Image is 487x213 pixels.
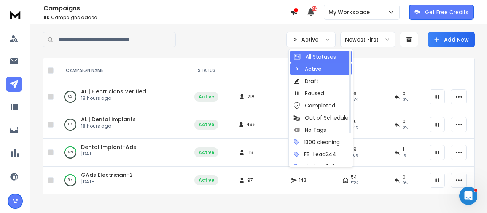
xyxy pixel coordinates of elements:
span: 58 % [350,152,358,159]
span: 0 [403,91,406,97]
p: 18 hours ago [81,95,146,101]
div: Active [293,65,321,73]
td: 0%AL | Dental implants18 hours ago [57,111,190,139]
span: 50 [351,119,357,125]
th: CAMPAIGN STATS [223,58,425,83]
span: 0 % [403,97,408,103]
span: 54 [351,174,357,180]
span: 218 [247,94,255,100]
span: 1 % [403,152,406,159]
div: Active [199,149,214,155]
div: FB_Lead244 [293,151,336,158]
span: 42 [312,6,317,11]
div: Draft [293,77,318,85]
span: 57 % [351,180,358,186]
th: STATUS [190,58,223,83]
p: Campaigns added [43,14,290,21]
span: 57 % [351,97,358,103]
span: 0 % [403,125,408,131]
span: 0 [403,119,406,125]
p: Active [301,36,318,43]
p: 48 % [68,149,73,156]
span: 143 [299,177,307,183]
p: Get Free Credits [425,8,468,16]
button: Get Free Credits [409,5,474,20]
span: 118 [247,149,255,155]
div: No Tags [293,126,326,134]
span: 97 [247,177,255,183]
a: AL | Electricians Verified [81,88,146,95]
div: Active [199,122,214,128]
span: 90 [43,14,50,21]
p: [DATE] [81,151,136,157]
div: Active [199,94,214,100]
td: 48%Dental Implant-Ads[DATE] [57,139,190,167]
p: My Workspace [329,8,373,16]
span: 0 % [403,180,408,186]
div: Out of Schedule [293,114,349,122]
span: 0 [403,174,406,180]
div: 1300 cleaning [293,138,340,146]
button: Newest First [340,32,395,47]
a: AL | Dental implants [81,115,136,123]
img: logo [8,8,23,22]
th: CAMPAIGN NAME [57,58,190,83]
a: GAds Electrician-2 [81,171,133,179]
p: 51 % [68,176,73,184]
iframe: Intercom live chat [459,187,477,205]
a: Dental Implant-Ads [81,143,136,151]
div: Paused [293,90,324,97]
h1: Campaigns [43,4,290,13]
div: shobuz_148 [293,163,335,170]
p: 0 % [68,93,72,101]
span: 496 [247,122,256,128]
button: Add New [428,32,475,47]
td: 0%AL | Electricians Verified18 hours ago [57,83,190,111]
p: 18 hours ago [81,123,136,129]
div: Completed [293,102,335,109]
span: 26 [351,91,356,97]
td: 51%GAds Electrician-2[DATE] [57,167,190,194]
span: 54 % [351,125,358,131]
p: 0 % [68,121,72,128]
p: [DATE] [81,179,133,185]
span: 1 [403,146,404,152]
span: 69 [350,146,356,152]
div: All Statuses [293,53,336,61]
div: Active [199,177,214,183]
